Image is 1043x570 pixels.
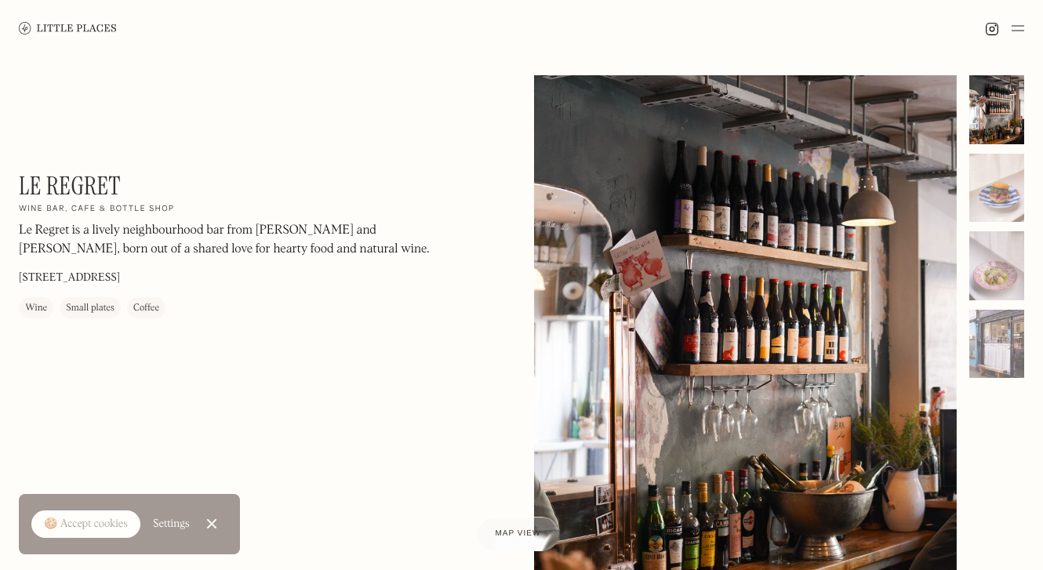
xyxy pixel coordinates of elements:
[19,270,120,287] p: [STREET_ADDRESS]
[477,517,560,551] a: Map view
[496,529,541,538] span: Map view
[19,171,121,201] h1: Le Regret
[133,301,159,317] div: Coffee
[25,301,47,317] div: Wine
[211,524,212,525] div: Close Cookie Popup
[196,508,227,539] a: Close Cookie Popup
[66,301,114,317] div: Small plates
[153,506,190,542] a: Settings
[19,205,174,216] h2: Wine bar, cafe & bottle shop
[44,517,128,532] div: 🍪 Accept cookies
[19,222,442,260] p: Le Regret is a lively neighbourhood bar from [PERSON_NAME] and [PERSON_NAME], born out of a share...
[31,510,140,539] a: 🍪 Accept cookies
[153,518,190,529] div: Settings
